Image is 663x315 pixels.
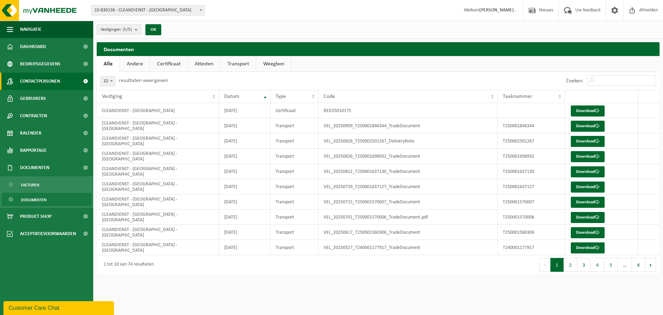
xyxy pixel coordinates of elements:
td: Transport [270,210,318,225]
td: T250001637130 [498,164,565,179]
span: Navigatie [20,21,41,38]
td: T250001560306 [498,225,565,240]
span: Dashboard [20,38,46,55]
td: VEL_20250909_T250001846344_TradeDocument [318,118,498,133]
td: Transport [270,118,318,133]
iframe: chat widget [3,300,115,315]
span: 10-830136 - CLEANDIENST - BRUGGE [92,6,204,15]
span: Acceptatievoorwaarden [20,225,76,242]
td: VEL_20250812_T250001637130_TradeDocument [318,164,498,179]
label: Zoeken: [566,78,583,84]
td: [DATE] [219,164,270,179]
a: Facturen [2,178,92,191]
a: Documenten [2,193,92,206]
td: Transport [270,179,318,194]
a: Download [571,151,605,162]
span: Product Shop [20,208,51,225]
button: 3 [577,258,591,272]
count: (5/5) [123,27,132,32]
td: VEL_20250617_T250001560306_TradeDocument [318,225,498,240]
td: CLEANDIENST - [GEOGRAPHIC_DATA] - [GEOGRAPHIC_DATA] [97,179,219,194]
span: Bedrijfsgegevens [20,55,60,73]
span: Documenten [20,159,49,176]
a: Certificaat [150,56,188,72]
span: Datum [224,94,239,99]
a: Download [571,197,605,208]
a: Download [571,136,605,147]
span: Documenten [21,193,47,206]
td: CLEANDIENST - [GEOGRAPHIC_DATA] - [GEOGRAPHIC_DATA] [97,118,219,133]
span: Vestigingen [100,25,132,35]
td: Transport [270,133,318,149]
span: Vestiging [102,94,122,99]
button: Vestigingen(5/5) [97,24,141,35]
td: Transport [270,149,318,164]
td: CLEANDIENST - [GEOGRAPHIC_DATA] - [GEOGRAPHIC_DATA] [97,240,219,255]
a: Weegbon [256,56,291,72]
div: 1 tot 10 van 74 resultaten [100,259,154,271]
button: 1 [550,258,564,272]
td: VEL_20250701_T250001570006_TradeDocument.pdf [318,210,498,225]
a: Transport [221,56,256,72]
td: T240001177917 [498,240,565,255]
a: Download [571,166,605,177]
td: CLEANDIENST - [GEOGRAPHIC_DATA] - [GEOGRAPHIC_DATA] [97,133,219,149]
td: CLEANDIENST - [GEOGRAPHIC_DATA] - [GEOGRAPHIC_DATA] [97,225,219,240]
a: Download [571,242,605,253]
td: CLEANDIENST - [GEOGRAPHIC_DATA] - [GEOGRAPHIC_DATA] [97,194,219,210]
a: Download [571,105,605,117]
span: Kalender [20,124,41,142]
td: Transport [270,194,318,210]
span: 10-830136 - CLEANDIENST - BRUGGE [91,5,205,16]
td: Transport [270,164,318,179]
button: 8 [632,258,645,272]
td: [DATE] [219,179,270,194]
td: T250001637127 [498,179,565,194]
td: [DATE] [219,118,270,133]
td: [DATE] [219,194,270,210]
a: Attesten [188,56,220,72]
td: VEL_20250826_T250001698932_TradeDocument [318,149,498,164]
td: CLEANDIENST - [GEOGRAPHIC_DATA] - [GEOGRAPHIC_DATA] [97,149,219,164]
td: VEL_20250715_T250001570007_TradeDocument [318,194,498,210]
td: VEL_20250729_T250001637127_TradeDocument [318,179,498,194]
td: Transport [270,240,318,255]
span: Facturen [21,178,39,192]
span: Type [276,94,286,99]
button: 2 [564,258,577,272]
td: CLEANDIENST - [GEOGRAPHIC_DATA] - [GEOGRAPHIC_DATA] [97,164,219,179]
span: 10 [100,76,115,86]
button: Next [645,258,656,272]
td: [DATE] [219,225,270,240]
td: VEL_20250527_T240001177917_TradeDocument [318,240,498,255]
span: Contracten [20,107,47,124]
a: Download [571,182,605,193]
a: Andere [120,56,150,72]
td: RED25010175 [318,103,498,118]
a: Download [571,227,605,238]
td: [DATE] [219,240,270,255]
span: … [618,258,632,272]
h2: Documenten [97,42,660,56]
td: CLEANDIENST - [GEOGRAPHIC_DATA] - [GEOGRAPHIC_DATA] [97,210,219,225]
span: Contactpersonen [20,73,60,90]
td: T250001570007 [498,194,565,210]
span: Gebruikers [20,90,46,107]
td: [DATE] [219,133,270,149]
td: CLEANDIENST - [GEOGRAPHIC_DATA] [97,103,219,118]
td: Certificaat [270,103,318,118]
a: Download [571,121,605,132]
td: T250001698932 [498,149,565,164]
a: Alle [97,56,119,72]
td: T250002501267 [498,133,565,149]
td: T250001570006 [498,210,565,225]
td: Transport [270,225,318,240]
button: Previous [539,258,550,272]
td: [DATE] [219,149,270,164]
span: Taaknummer [503,94,532,99]
label: resultaten weergeven [119,78,168,83]
td: [DATE] [219,103,270,118]
td: VEL_20250828_T250002501267_DeliveryNote [318,133,498,149]
a: Download [571,212,605,223]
